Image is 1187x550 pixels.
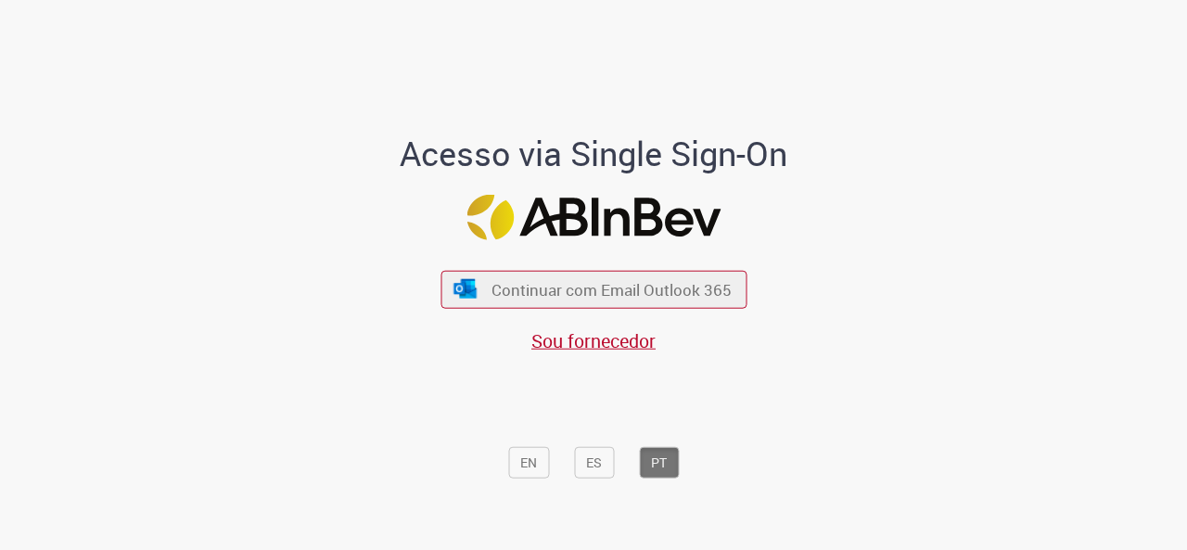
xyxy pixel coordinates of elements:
[491,279,732,301] span: Continuar com Email Outlook 365
[531,328,656,353] a: Sou fornecedor
[337,135,851,173] h1: Acesso via Single Sign-On
[508,447,549,479] button: EN
[639,447,679,479] button: PT
[574,447,614,479] button: ES
[440,270,747,308] button: ícone Azure/Microsoft 360 Continuar com Email Outlook 365
[466,195,721,240] img: Logo ABInBev
[453,279,479,299] img: ícone Azure/Microsoft 360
